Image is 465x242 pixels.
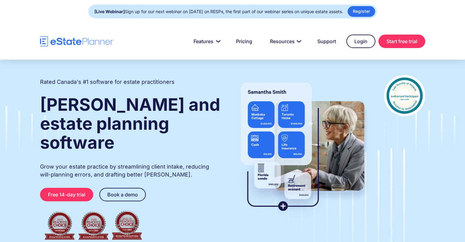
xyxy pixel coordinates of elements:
[94,9,125,14] strong: [Live Webinar]
[40,163,221,179] p: Grow your estate practice by streamlining client intake, reducing will-planning errors, and draft...
[186,35,226,47] a: Features
[348,6,375,17] a: Register
[346,35,375,48] a: Login
[99,188,146,201] a: Book a demo
[40,188,93,201] a: Free 14-day trial
[263,35,307,47] a: Resources
[378,35,425,48] a: Start free trial
[233,75,372,219] img: estate planner showing wills to their clients, using eState Planner, a leading estate planning so...
[229,35,260,47] a: Pricing
[40,78,175,86] h2: Rated Canada's #1 software for estate practitioners
[94,7,343,16] div: Sign up for our next webinar on [DATE] on RESPs, the first part of our webinar series on unique e...
[40,36,113,47] a: home
[40,94,220,153] strong: [PERSON_NAME] and estate planning software
[310,35,343,47] a: Support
